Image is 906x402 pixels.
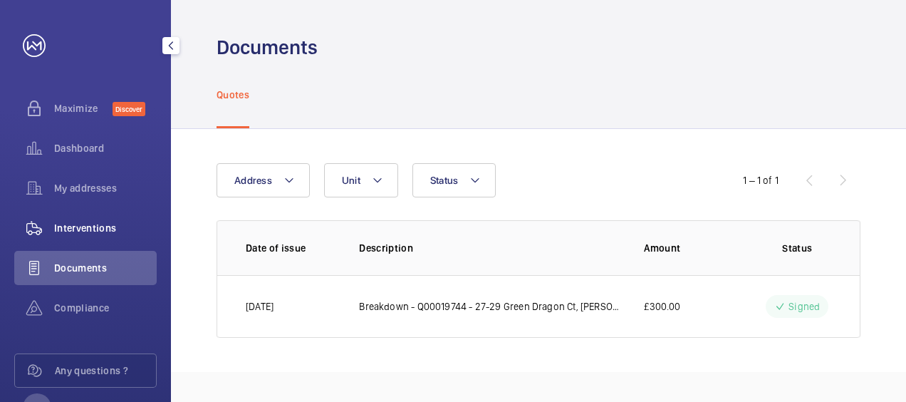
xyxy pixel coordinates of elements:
span: Interventions [54,221,157,235]
p: £300.00 [644,299,680,314]
p: Breakdown - Q00019744 - 27-29 Green Dragon Ct, [PERSON_NAME] St - CBRE GWS UK - Dragon Court Lift... [359,299,621,314]
button: Unit [324,163,398,197]
span: Compliance [54,301,157,315]
div: 1 – 1 of 1 [743,173,779,187]
p: Signed [788,299,820,314]
button: Status [412,163,496,197]
span: Any questions ? [55,364,156,378]
span: Address [234,175,272,186]
span: Status [430,175,459,186]
p: Description [359,241,621,255]
span: Discover [113,102,145,116]
p: Quotes [217,88,249,102]
span: Dashboard [54,141,157,155]
span: Maximize [54,101,113,115]
p: Status [764,241,831,255]
span: Documents [54,261,157,275]
p: [DATE] [246,299,274,314]
p: Amount [644,241,740,255]
h1: Documents [217,34,318,61]
span: My addresses [54,181,157,195]
p: Date of issue [246,241,336,255]
button: Address [217,163,310,197]
span: Unit [342,175,360,186]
